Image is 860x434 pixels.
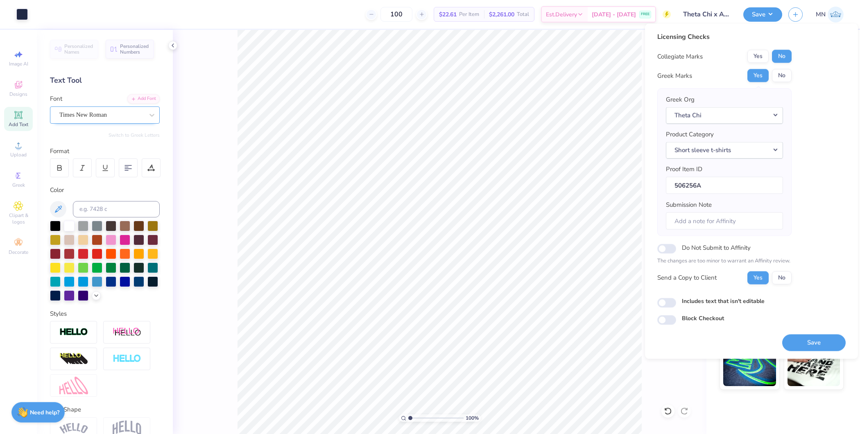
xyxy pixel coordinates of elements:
[50,405,160,414] div: Text Shape
[9,61,28,67] span: Image AI
[59,328,88,337] img: Stroke
[439,10,457,19] span: $22.61
[747,50,769,63] button: Yes
[50,185,160,195] div: Color
[120,43,149,55] span: Personalized Numbers
[657,71,692,80] div: Greek Marks
[517,10,529,19] span: Total
[666,130,714,139] label: Product Category
[109,132,160,138] button: Switch to Greek Letters
[782,334,846,351] button: Save
[666,212,783,230] input: Add a note for Affinity
[677,6,737,23] input: Untitled Design
[10,151,27,158] span: Upload
[666,165,702,174] label: Proof Item ID
[459,10,479,19] span: Per Item
[73,201,160,217] input: e.g. 7428 c
[12,182,25,188] span: Greek
[816,7,844,23] a: MN
[666,95,695,104] label: Greek Org
[50,147,161,156] div: Format
[113,327,141,337] img: Shadow
[666,142,783,158] button: Short sleeve t-shirts
[723,345,776,386] img: Glow in the Dark Ink
[64,43,93,55] span: Personalized Names
[546,10,577,19] span: Est. Delivery
[772,69,792,82] button: No
[380,7,412,22] input: – –
[747,69,769,82] button: Yes
[9,91,27,97] span: Designs
[50,309,160,319] div: Styles
[772,50,792,63] button: No
[592,10,636,19] span: [DATE] - [DATE]
[59,353,88,366] img: 3d Illusion
[682,242,751,253] label: Do Not Submit to Affinity
[59,423,88,434] img: Arc
[828,7,844,23] img: Mark Navarro
[489,10,514,19] span: $2,261.00
[9,249,28,255] span: Decorate
[50,75,160,86] div: Text Tool
[9,121,28,128] span: Add Text
[657,257,792,265] p: The changes are too minor to warrant an Affinity review.
[743,7,782,22] button: Save
[666,200,712,210] label: Submission Note
[113,354,141,364] img: Negative Space
[816,10,826,19] span: MN
[666,107,783,124] button: Theta Chi
[30,409,59,416] strong: Need help?
[682,296,765,305] label: Includes text that isn't editable
[657,32,792,42] div: Licensing Checks
[641,11,650,17] span: FREE
[772,271,792,284] button: No
[788,345,840,386] img: Water based Ink
[657,273,717,283] div: Send a Copy to Client
[657,52,703,61] div: Collegiate Marks
[50,94,62,104] label: Font
[682,314,724,322] label: Block Checkout
[466,414,479,422] span: 100 %
[127,94,160,104] div: Add Font
[747,271,769,284] button: Yes
[4,212,33,225] span: Clipart & logos
[59,377,88,394] img: Free Distort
